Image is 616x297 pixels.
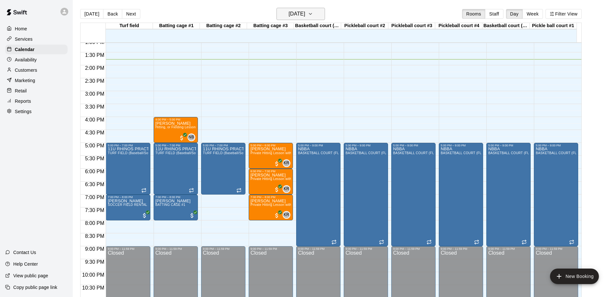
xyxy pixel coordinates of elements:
[156,247,196,250] div: 9:00 PM – 11:59 PM
[5,86,68,96] div: Retail
[283,211,290,219] div: Katie Rohrer
[108,203,147,207] span: SOCCER FIELD RENTAL
[5,34,68,44] a: Services
[462,9,485,19] button: Rooms
[249,169,293,195] div: 6:00 PM – 7:00 PM: Avery Zolensky
[15,46,35,53] p: Calendar
[83,207,106,213] span: 7:30 PM
[251,177,333,181] span: Private Hitting Lesson with [PERSON_NAME] (60min)
[13,249,36,256] p: Contact Us
[83,156,106,161] span: 5:30 PM
[486,143,531,246] div: 5:00 PM – 9:00 PM: NBBA
[284,212,289,218] span: KR
[154,143,198,195] div: 5:00 PM – 7:00 PM: 11U RHINOS PRACTICE
[5,65,68,75] a: Customers
[83,52,106,58] span: 1:30 PM
[298,144,339,147] div: 5:00 PM – 9:00 PM
[153,23,200,29] div: Batting cage #1
[103,9,122,19] button: Back
[106,23,153,29] div: Turf field
[15,98,31,104] p: Reports
[154,195,198,220] div: 7:00 PM – 8:00 PM: Kelani Caruthers
[346,247,386,250] div: 9:00 PM – 11:59 PM
[284,160,289,166] span: KR
[83,104,106,110] span: 3:30 PM
[154,117,198,143] div: 4:00 PM – 5:00 PM: Rick Tigner
[488,151,535,155] span: BASKETBALL COURT (FULL)
[488,247,529,250] div: 9:00 PM – 11:59 PM
[5,96,68,106] a: Reports
[285,185,290,193] span: Katie Rohrer
[203,144,243,147] div: 5:00 PM – 7:00 PM
[108,247,148,250] div: 9:00 PM – 11:59 PM
[331,239,337,245] span: Recurring event
[283,159,290,167] div: Katie Rohrer
[536,144,576,147] div: 5:00 PM – 9:00 PM
[83,220,106,226] span: 8:00 PM
[156,118,196,121] div: 4:00 PM – 5:00 PM
[439,143,483,246] div: 5:00 PM – 9:00 PM: NBBA
[249,143,293,169] div: 5:00 PM – 6:00 PM: Avery Zolensky
[530,23,577,29] div: Pickle ball court #1
[83,169,106,174] span: 6:00 PM
[83,233,106,239] span: 8:30 PM
[251,247,291,250] div: 9:00 PM – 11:59 PM
[569,239,574,245] span: Recurring event
[13,272,48,279] p: View public page
[536,247,576,250] div: 9:00 PM – 11:59 PM
[274,212,280,219] span: All customers have paid
[5,45,68,54] div: Calendar
[550,269,599,284] button: add
[441,247,481,250] div: 9:00 PM – 11:59 PM
[156,196,196,199] div: 7:00 PM – 8:00 PM
[203,151,262,155] span: TURF FIELD (Baseball/Softball ONLY)
[83,91,106,97] span: 3:00 PM
[13,261,38,267] p: Help Center
[141,212,148,219] span: All customers have paid
[156,144,196,147] div: 5:00 PM – 7:00 PM
[156,151,215,155] span: TURF FIELD (Baseball/Softball ONLY)
[81,272,106,278] span: 10:00 PM
[435,23,482,29] div: Pickleball court #4
[189,212,195,219] span: All customers have paid
[15,57,37,63] p: Availability
[108,151,167,155] span: TURF FIELD (Baseball/Softball ONLY)
[285,159,290,167] span: Katie Rohrer
[506,9,523,19] button: Day
[388,23,436,29] div: Pickleball court #3
[5,24,68,34] a: Home
[83,130,106,135] span: 4:30 PM
[83,65,106,71] span: 2:00 PM
[249,195,293,220] div: 7:00 PM – 8:00 PM: Skylar Crandall
[5,76,68,85] a: Marketing
[15,77,35,84] p: Marketing
[523,9,543,19] button: Week
[298,151,344,155] span: BASKETBALL COURT (FULL)
[188,133,195,141] div: NATHAN BOEMLER
[284,186,289,192] span: KR
[346,144,386,147] div: 5:00 PM – 9:00 PM
[190,133,195,141] span: NATHAN BOEMLER
[546,9,582,19] button: Filter View
[156,125,245,129] span: Hitting, or Fielding Lessons with Coach [PERSON_NAME]
[106,195,150,220] div: 7:00 PM – 8:00 PM: Blaze Gormley
[283,185,290,193] div: Katie Rohrer
[83,78,106,84] span: 2:30 PM
[81,285,106,291] span: 10:30 PM
[441,151,487,155] span: BASKETBALL COURT (FULL)
[427,239,432,245] span: Recurring event
[522,239,527,245] span: Recurring event
[251,203,333,207] span: Private Hitting Lesson with [PERSON_NAME] (60min)
[203,247,243,250] div: 9:00 PM – 11:59 PM
[83,117,106,122] span: 4:00 PM
[80,9,103,19] button: [DATE]
[189,134,194,141] span: NB
[274,186,280,193] span: All customers have paid
[15,88,27,94] p: Retail
[393,151,439,155] span: BASKETBALL COURT (FULL)
[251,151,333,155] span: Private Hitting Lesson with [PERSON_NAME] (60min)
[391,143,436,246] div: 5:00 PM – 9:00 PM: NBBA
[15,108,32,115] p: Settings
[106,143,150,195] div: 5:00 PM – 7:00 PM: 11U RHINOS PRACTICE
